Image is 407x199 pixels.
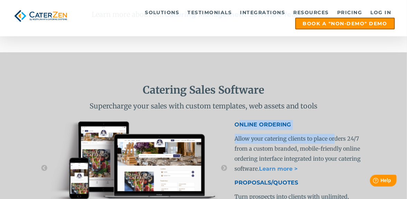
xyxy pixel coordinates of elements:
iframe: Help widget launcher [345,172,399,191]
a: Book a "Non-Demo" Demo [295,18,395,29]
a: Log in [367,7,395,18]
a: Solutions [141,7,183,18]
button: → [221,165,228,172]
a: Resources [290,7,333,18]
div: Navigation Menu [77,7,395,29]
a: Pricing [334,7,366,18]
a: Learn more > [259,165,298,172]
span: Supercharge your sales with custom templates, web assets and tools [90,102,317,110]
button: ← [41,165,48,172]
span: Catering Sales Software [143,83,264,96]
img: caterzen [12,7,69,25]
p: Allow your catering clients to place orders 24/7 from a custom branded, mobile-friendly online or... [235,134,367,174]
a: Integrations [237,7,289,18]
span: PROPOSALS/QUOTES [235,179,298,186]
span: ONLINE ORDERING [235,121,291,128]
a: Testimonials [184,7,235,18]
